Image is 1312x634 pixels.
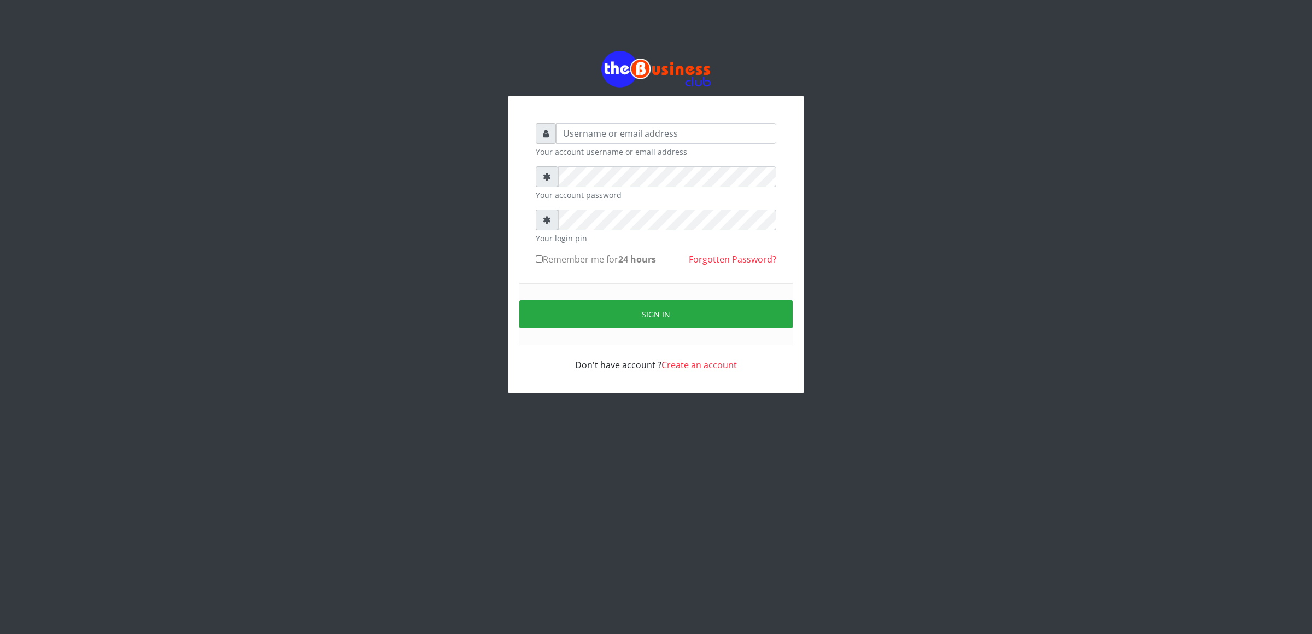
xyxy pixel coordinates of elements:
small: Your login pin [536,232,776,244]
label: Remember me for [536,253,656,266]
small: Your account password [536,189,776,201]
small: Your account username or email address [536,146,776,158]
a: Forgotten Password? [689,253,776,265]
a: Create an account [661,359,737,371]
input: Remember me for24 hours [536,255,543,263]
input: Username or email address [556,123,776,144]
div: Don't have account ? [536,345,776,371]
b: 24 hours [618,253,656,265]
button: Sign in [519,300,793,328]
